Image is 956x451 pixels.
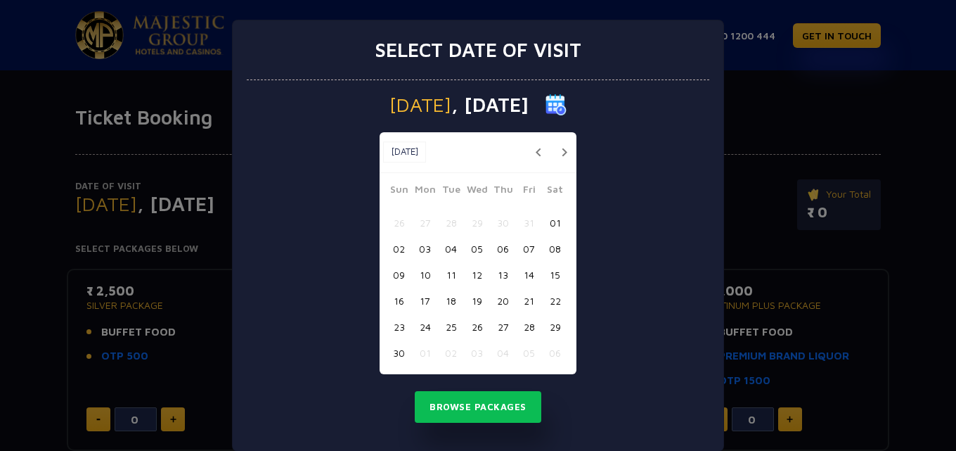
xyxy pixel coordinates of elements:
button: 29 [464,210,490,236]
span: Wed [464,182,490,201]
button: 24 [412,314,438,340]
button: 02 [386,236,412,262]
button: 04 [438,236,464,262]
button: 28 [438,210,464,236]
button: 27 [490,314,516,340]
button: 25 [438,314,464,340]
button: 18 [438,288,464,314]
button: 05 [464,236,490,262]
button: 15 [542,262,568,288]
button: 13 [490,262,516,288]
button: 03 [412,236,438,262]
span: Tue [438,182,464,201]
button: 07 [516,236,542,262]
button: 30 [490,210,516,236]
h3: Select date of visit [375,38,581,62]
span: Mon [412,182,438,201]
button: 30 [386,340,412,366]
button: 23 [386,314,412,340]
button: 22 [542,288,568,314]
button: 03 [464,340,490,366]
button: Browse Packages [415,391,541,424]
button: 27 [412,210,438,236]
button: 01 [412,340,438,366]
button: 21 [516,288,542,314]
button: 05 [516,340,542,366]
img: calender icon [545,94,567,115]
button: 26 [386,210,412,236]
button: 09 [386,262,412,288]
button: 06 [490,236,516,262]
button: 26 [464,314,490,340]
span: Sat [542,182,568,201]
span: Thu [490,182,516,201]
button: 17 [412,288,438,314]
span: Fri [516,182,542,201]
button: 14 [516,262,542,288]
button: 08 [542,236,568,262]
button: 10 [412,262,438,288]
button: 16 [386,288,412,314]
button: 20 [490,288,516,314]
button: [DATE] [383,141,426,163]
button: 02 [438,340,464,366]
button: 31 [516,210,542,236]
span: , [DATE] [451,95,529,115]
button: 28 [516,314,542,340]
button: 06 [542,340,568,366]
span: [DATE] [389,95,451,115]
button: 11 [438,262,464,288]
button: 04 [490,340,516,366]
button: 19 [464,288,490,314]
button: 12 [464,262,490,288]
button: 29 [542,314,568,340]
span: Sun [386,182,412,201]
button: 01 [542,210,568,236]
